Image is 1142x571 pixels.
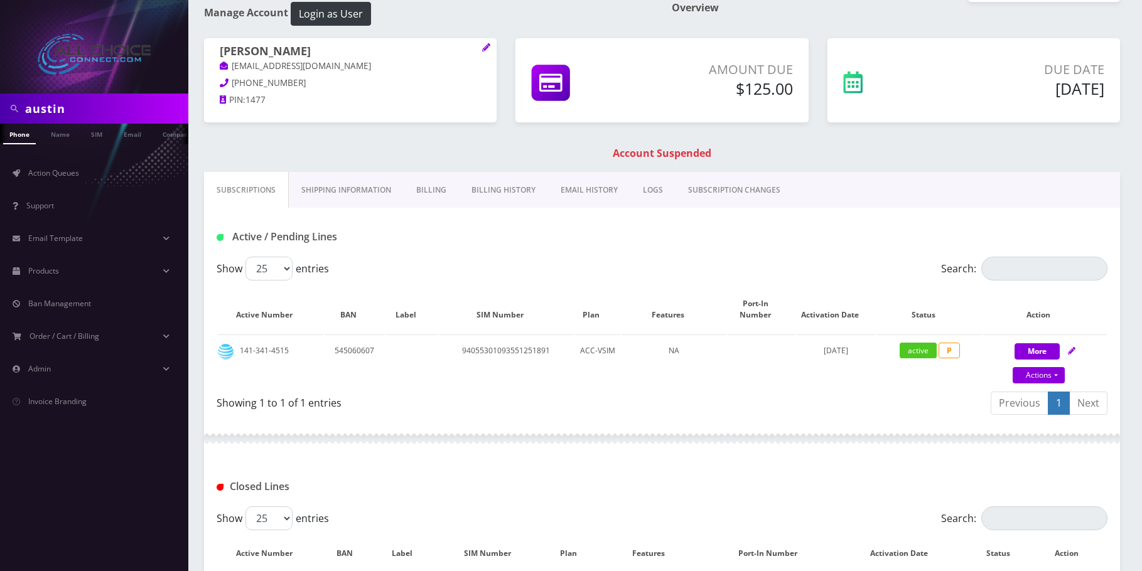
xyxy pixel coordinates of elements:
[981,257,1107,280] input: Search:
[824,345,848,356] span: [DATE]
[1048,392,1070,415] a: 1
[548,172,630,208] a: EMAIL HISTORY
[1069,392,1107,415] a: Next
[981,506,1107,530] input: Search:
[439,285,574,333] th: SIM Number: activate to sort column ascending
[220,45,481,60] h1: [PERSON_NAME]
[26,200,54,211] span: Support
[983,285,1106,333] th: Action: activate to sort column ascending
[207,147,1117,159] h1: Account Suspended
[28,168,79,178] span: Action Queues
[439,334,574,385] td: 94055301093551251891
[648,60,792,79] p: Amount Due
[28,233,83,243] span: Email Template
[30,331,99,341] span: Order / Cart / Billing
[991,392,1048,415] a: Previous
[85,124,109,143] a: SIM
[245,94,266,105] span: 1477
[622,285,727,333] th: Features: activate to sort column ascending
[245,506,293,530] select: Showentries
[936,60,1104,79] p: Due Date
[117,124,148,143] a: Email
[325,334,385,385] td: 545060607
[45,124,76,143] a: Name
[648,79,792,98] h5: $125.00
[204,172,289,208] a: Subscriptions
[217,481,501,493] h1: Closed Lines
[877,285,983,333] th: Status: activate to sort column ascending
[939,343,960,358] span: P
[291,2,371,26] button: Login as User
[217,257,329,280] label: Show entries
[630,172,676,208] a: LOGS
[217,506,329,530] label: Show entries
[672,2,1121,14] h1: Overview
[941,506,1107,530] label: Search:
[900,343,937,358] span: active
[459,172,548,208] a: Billing History
[386,285,437,333] th: Label: activate to sort column ascending
[728,285,795,333] th: Port-In Number: activate to sort column ascending
[797,285,876,333] th: Activation Date: activate to sort column ascending
[156,124,198,143] a: Company
[404,172,459,208] a: Billing
[575,285,620,333] th: Plan: activate to sort column ascending
[38,34,151,75] img: All Choice Connect
[217,390,653,410] div: Showing 1 to 1 of 1 entries
[28,363,51,374] span: Admin
[217,484,224,491] img: Closed Lines
[288,6,371,19] a: Login as User
[218,285,323,333] th: Active Number: activate to sort column ascending
[220,94,245,107] a: PIN:
[25,97,185,120] input: Search in Company
[28,265,59,276] span: Products
[204,2,653,26] h1: Manage Account
[1013,367,1065,383] a: Actions
[676,172,793,208] a: SUBSCRIPTION CHANGES
[1015,343,1060,360] button: More
[220,60,371,73] a: [EMAIL_ADDRESS][DOMAIN_NAME]
[232,77,306,88] span: [PHONE_NUMBER]
[28,298,91,309] span: Ban Management
[28,396,87,407] span: Invoice Branding
[218,344,234,360] img: at&t.png
[3,124,36,144] a: Phone
[218,334,323,385] td: 141-341-4515
[289,172,404,208] a: Shipping Information
[941,257,1107,280] label: Search:
[325,285,385,333] th: BAN: activate to sort column ascending
[936,79,1104,98] h5: [DATE]
[622,334,727,385] td: NA
[575,334,620,385] td: ACC-VSIM
[217,234,224,241] img: Active / Pending Lines
[217,231,501,243] h1: Active / Pending Lines
[245,257,293,280] select: Showentries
